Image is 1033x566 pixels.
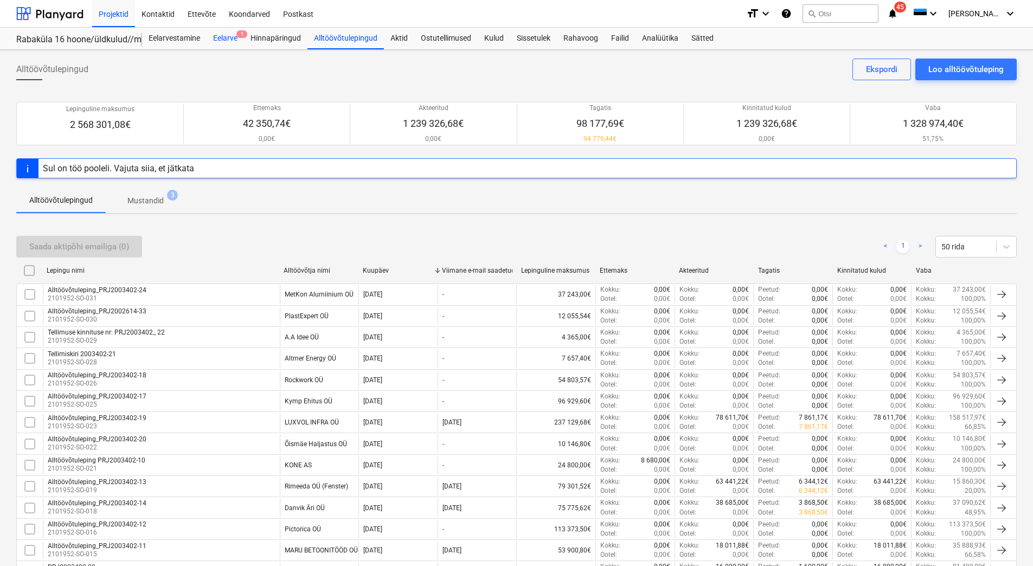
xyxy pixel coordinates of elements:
p: 0,00€ [890,307,907,316]
p: 0,00€ [403,134,464,144]
p: Tagatis [576,104,624,113]
p: 0,00€ [890,328,907,337]
p: Ootel : [600,444,617,453]
p: 0,00€ [812,434,828,443]
p: 42 350,74€ [243,117,291,130]
p: Peetud : [758,328,780,337]
div: 10 146,80€ [516,434,595,453]
p: 0,00€ [733,316,749,325]
div: 12 055,54€ [516,307,595,325]
i: keyboard_arrow_down [759,7,772,20]
p: 0,00€ [812,392,828,401]
p: 0,00€ [890,422,907,432]
p: Kokku : [679,413,700,422]
p: 0,00€ [812,380,828,389]
p: Ootel : [600,380,617,389]
p: Ootel : [758,401,775,410]
div: Rockwork OÜ [285,376,323,384]
p: 0,00€ [243,134,291,144]
p: 0,00€ [733,456,749,465]
p: Ootel : [837,316,854,325]
p: 0,00€ [890,380,907,389]
p: 0,00€ [654,371,670,380]
p: Ootel : [758,444,775,453]
p: 0,00€ [654,413,670,422]
p: 0,00€ [733,434,749,443]
p: 0,00€ [733,337,749,346]
div: Sul on töö pooleli. Vajuta siia, et jätkata [43,163,194,173]
p: 0,00€ [733,422,749,432]
a: Kulud [478,28,510,49]
p: Kokku : [916,294,936,304]
p: Kokku : [916,413,936,422]
p: Kokku : [600,392,620,401]
p: Kokku : [837,328,857,337]
div: Lepingu nimi [47,267,275,274]
p: 2 568 301,08€ [66,118,134,131]
span: [PERSON_NAME] [948,9,1003,18]
p: 0,00€ [812,456,828,465]
p: 0,00€ [733,371,749,380]
a: Aktid [384,28,414,49]
p: Ootel : [837,422,854,432]
div: - [442,376,444,384]
div: Rabaküla 16 hoone/üldkulud//maatööd (2101952//2101953) [16,34,129,46]
p: Ootel : [600,422,617,432]
p: Kokku : [837,307,857,316]
p: Ettemaks [243,104,291,113]
div: 7 657,40€ [516,349,595,368]
i: format_size [746,7,759,20]
p: Ootel : [837,358,854,368]
p: 100,00% [961,316,986,325]
div: 24 800,00€ [516,456,595,474]
p: Peetud : [758,349,780,358]
p: 0,00€ [812,316,828,325]
p: Peetud : [758,307,780,316]
a: Previous page [879,240,892,253]
p: Kokku : [600,307,620,316]
p: Ootel : [679,358,696,368]
div: [DATE] [363,355,382,362]
iframe: Chat Widget [979,514,1033,566]
p: 0,00€ [733,358,749,368]
p: 0,00€ [736,134,797,144]
i: keyboard_arrow_down [927,7,940,20]
a: Failid [605,28,636,49]
p: 100,00% [961,337,986,346]
p: 0,00€ [654,392,670,401]
p: Ootel : [679,380,696,389]
a: Page 1 is your current page [896,240,909,253]
p: Kokku : [916,371,936,380]
div: Tagatis [758,267,829,274]
div: 113 373,50€ [516,520,595,538]
i: notifications [887,7,898,20]
p: Ootel : [837,444,854,453]
div: 54 803,57€ [516,371,595,389]
p: 0,00€ [654,285,670,294]
p: Peetud : [758,434,780,443]
div: [DATE] [363,312,382,320]
p: 2101952-SO-026 [48,379,146,388]
p: 0,00€ [812,328,828,337]
p: 0,00€ [654,401,670,410]
p: Ootel : [679,294,696,304]
p: 66,85% [965,422,986,432]
a: Rahavoog [557,28,605,49]
p: Ootel : [600,358,617,368]
p: Ootel : [600,316,617,325]
p: Ootel : [679,316,696,325]
p: 96 929,60€ [953,392,986,401]
p: Kokku : [916,316,936,325]
p: 0,00€ [654,316,670,325]
a: Sissetulek [510,28,557,49]
p: Alltöövõtulepingud [29,195,93,206]
p: Kokku : [600,349,620,358]
p: 0,00€ [812,444,828,453]
div: Alltöövõtuleping_PRJ2003402-18 [48,371,146,379]
p: 0,00€ [812,307,828,316]
p: 0,00€ [654,349,670,358]
p: Ootel : [679,444,696,453]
